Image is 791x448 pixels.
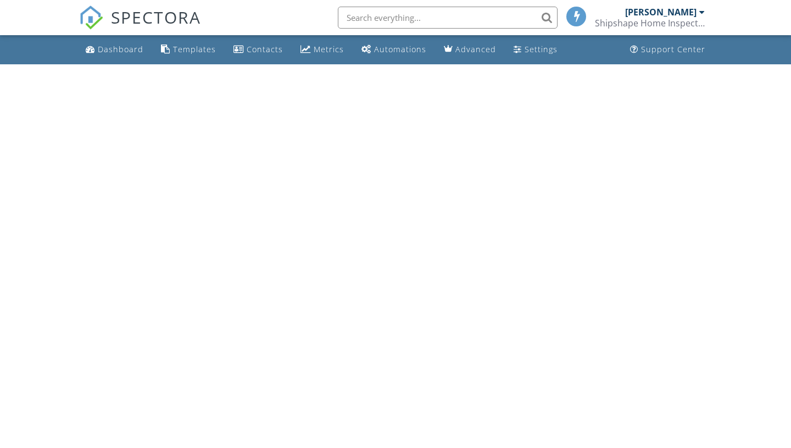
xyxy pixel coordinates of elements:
[641,44,705,54] div: Support Center
[98,44,143,54] div: Dashboard
[81,40,148,60] a: Dashboard
[173,44,216,54] div: Templates
[625,7,697,18] div: [PERSON_NAME]
[525,44,558,54] div: Settings
[338,7,558,29] input: Search everything...
[247,44,283,54] div: Contacts
[357,40,431,60] a: Automations (Basic)
[79,5,103,30] img: The Best Home Inspection Software - Spectora
[157,40,220,60] a: Templates
[509,40,562,60] a: Settings
[111,5,201,29] span: SPECTORA
[439,40,500,60] a: Advanced
[314,44,344,54] div: Metrics
[626,40,710,60] a: Support Center
[229,40,287,60] a: Contacts
[455,44,496,54] div: Advanced
[374,44,426,54] div: Automations
[79,15,201,38] a: SPECTORA
[595,18,705,29] div: Shipshape Home Inspections llc
[296,40,348,60] a: Metrics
